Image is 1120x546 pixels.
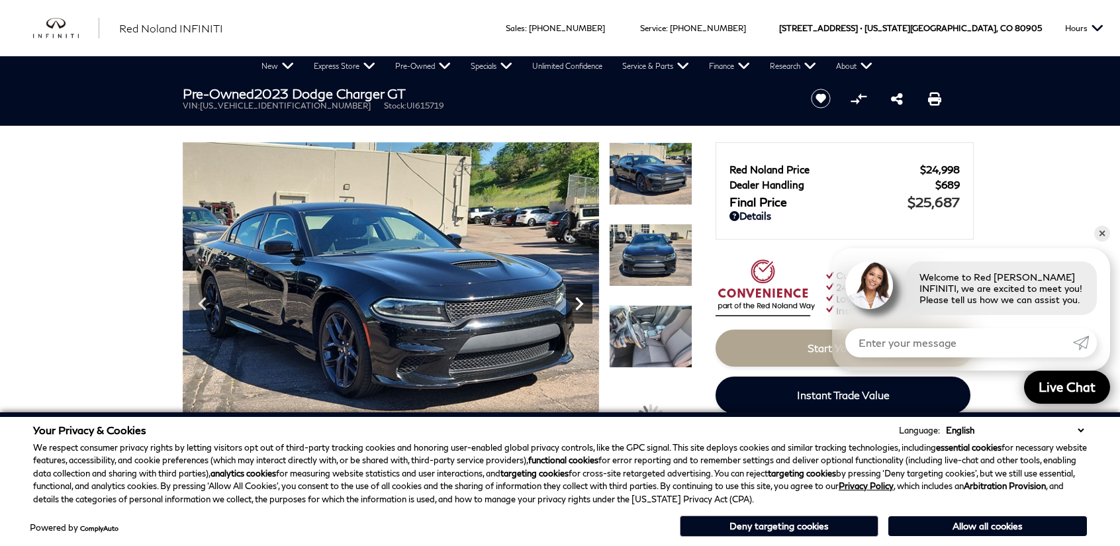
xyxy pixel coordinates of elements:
[189,284,216,324] div: Previous
[729,179,960,191] a: Dealer Handling $689
[891,91,903,107] a: Share this Pre-Owned 2023 Dodge Charger GT
[33,18,99,39] a: infiniti
[609,142,692,205] img: Used 2023 Pitch Black Clearcoat Dodge GT image 14
[33,441,1087,506] p: We respect consumer privacy rights by letting visitors opt out of third-party tracking cookies an...
[80,524,118,532] a: ComplyAuto
[908,194,960,210] span: $25,687
[666,23,668,33] span: :
[30,523,118,532] div: Powered by
[888,516,1087,536] button: Allow all cookies
[529,23,605,33] a: [PHONE_NUMBER]
[729,163,920,175] span: Red Noland Price
[609,305,692,368] img: Used 2023 Pitch Black Clearcoat Dodge GT image 16
[406,101,444,111] span: UI615719
[716,377,970,414] a: Instant Trade Value
[729,194,960,210] a: Final Price $25,687
[779,23,1042,33] a: [STREET_ADDRESS] • [US_STATE][GEOGRAPHIC_DATA], CO 80905
[506,23,525,33] span: Sales
[936,442,1002,453] strong: essential cookies
[384,101,406,111] span: Stock:
[183,142,599,455] img: Used 2023 Pitch Black Clearcoat Dodge GT image 14
[808,341,882,354] span: Start Your Deal
[845,261,893,309] img: Agent profile photo
[716,330,974,367] a: Start Your Deal
[33,424,146,436] span: Your Privacy & Cookies
[183,86,788,101] h1: 2023 Dodge Charger GT
[119,21,223,36] a: Red Noland INFINITI
[845,328,1073,357] input: Enter your message
[699,56,760,76] a: Finance
[252,56,304,76] a: New
[729,163,960,175] a: Red Noland Price $24,998
[670,23,746,33] a: [PHONE_NUMBER]
[528,455,598,465] strong: functional cookies
[33,18,99,39] img: INFINITI
[612,56,699,76] a: Service & Parts
[729,195,908,209] span: Final Price
[899,426,940,435] div: Language:
[500,468,569,478] strong: targeting cookies
[1073,328,1097,357] a: Submit
[839,480,894,491] a: Privacy Policy
[566,284,592,324] div: Next
[760,56,826,76] a: Research
[1032,379,1102,395] span: Live Chat
[826,56,882,76] a: About
[200,101,371,111] span: [US_VEHICLE_IDENTIFICATION_NUMBER]
[252,56,882,76] nav: Main Navigation
[849,89,868,109] button: Compare Vehicle
[729,210,960,222] a: Details
[797,388,890,401] span: Instant Trade Value
[806,88,835,109] button: Save vehicle
[964,480,1046,491] strong: Arbitration Provision
[640,23,666,33] span: Service
[906,261,1097,315] div: Welcome to Red [PERSON_NAME] INFINITI, we are excited to meet you! Please tell us how we can assi...
[943,424,1087,437] select: Language Select
[729,179,935,191] span: Dealer Handling
[522,56,612,76] a: Unlimited Confidence
[183,101,200,111] span: VIN:
[935,179,960,191] span: $689
[920,163,960,175] span: $24,998
[183,85,254,101] strong: Pre-Owned
[928,91,941,107] a: Print this Pre-Owned 2023 Dodge Charger GT
[210,468,276,478] strong: analytics cookies
[304,56,385,76] a: Express Store
[1024,371,1110,404] a: Live Chat
[768,468,836,478] strong: targeting cookies
[680,516,878,537] button: Deny targeting cookies
[119,22,223,34] span: Red Noland INFINITI
[385,56,461,76] a: Pre-Owned
[609,224,692,287] img: Used 2023 Pitch Black Clearcoat Dodge GT image 15
[461,56,522,76] a: Specials
[525,23,527,33] span: :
